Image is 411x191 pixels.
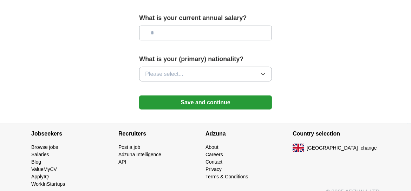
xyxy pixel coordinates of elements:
[205,144,218,150] a: About
[31,152,49,157] a: Salaries
[118,159,126,165] a: API
[31,174,49,179] a: ApplyIQ
[139,67,272,81] button: Please select...
[205,152,223,157] a: Careers
[361,144,377,152] button: change
[139,13,272,23] label: What is your current annual salary?
[31,144,58,150] a: Browse jobs
[293,124,380,144] h4: Country selection
[31,159,41,165] a: Blog
[118,152,161,157] a: Adzuna Intelligence
[118,144,140,150] a: Post a job
[307,144,358,152] span: [GEOGRAPHIC_DATA]
[139,95,272,110] button: Save and continue
[205,166,222,172] a: Privacy
[293,144,304,152] img: UK flag
[139,54,272,64] label: What is your (primary) nationality?
[145,70,183,78] span: Please select...
[205,174,248,179] a: Terms & Conditions
[31,181,65,187] a: WorkInStartups
[205,159,222,165] a: Contact
[31,166,57,172] a: ValueMyCV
